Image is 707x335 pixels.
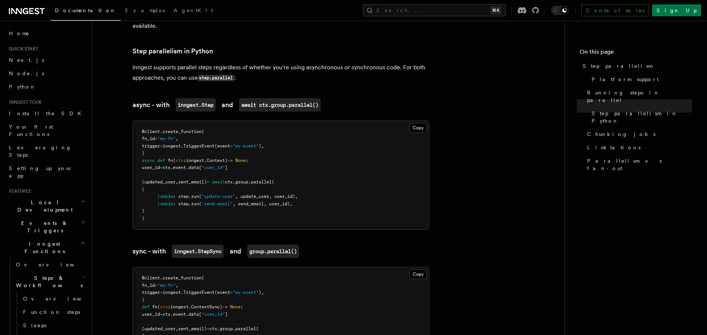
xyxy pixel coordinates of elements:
[222,304,228,309] span: ->
[183,290,215,295] span: TriggerEvent
[16,262,92,268] span: Overview
[199,312,202,317] span: [
[178,179,207,185] span: sent_email)
[9,165,73,179] span: Setting up your app
[176,179,178,185] span: ,
[163,165,170,170] span: ctx
[20,305,87,319] a: Function steps
[233,179,235,185] span: .
[20,319,87,332] a: Sleeps
[215,290,230,295] span: (event
[589,73,692,86] a: Platform support
[235,179,248,185] span: group
[163,290,183,295] span: inngest.
[409,269,427,279] button: Copy
[233,326,235,331] span: .
[248,179,251,185] span: .
[160,290,163,295] span: =
[228,158,233,163] span: ->
[172,245,224,258] code: inngest.StepSync
[23,296,99,302] span: Overview
[207,158,228,163] span: Context)
[176,136,178,141] span: ,
[142,312,160,317] span: user_id
[160,304,168,309] span: ctx
[160,129,163,134] span: .
[178,326,207,331] span: sent_email)
[6,53,87,67] a: Next.js
[142,187,144,192] span: (
[160,143,163,149] span: =
[209,326,217,331] span: ctx
[6,188,31,194] span: Features
[142,158,155,163] span: async
[142,129,160,134] span: @client
[225,179,233,185] span: ctx
[6,80,87,93] a: Python
[587,157,692,172] span: Parallelism vs fan-out
[142,136,155,141] span: fn_id
[259,290,264,295] span: ),
[230,143,233,149] span: =
[174,7,213,13] span: AgentKit
[584,127,692,141] a: Chunking jobs
[239,98,321,112] code: await ctx.group.parallel()
[202,275,204,281] span: (
[191,304,222,309] span: ContextSync)
[142,290,160,295] span: trigger
[132,62,429,83] p: Inngest supports parallel steps regardless of whether you're using asynchronous or synchronous co...
[6,240,80,255] span: Inngest Functions
[13,274,83,289] span: Steps & Workflows
[176,98,216,112] code: inngest.Step
[6,237,87,258] button: Inngest Functions
[173,312,186,317] span: event
[235,194,298,199] span: , update_user, user_id),
[272,179,274,185] span: (
[199,194,202,199] span: (
[186,165,189,170] span: .
[235,158,246,163] span: None
[9,84,36,90] span: Python
[9,70,44,76] span: Node.js
[202,201,233,206] span: "send-email"
[198,75,234,81] code: step.parallel
[176,283,178,288] span: ,
[583,62,652,70] span: Step parallelism
[235,326,256,331] span: parallel
[142,283,155,288] span: fn_id
[251,179,272,185] span: parallel
[121,2,169,20] a: Examples
[207,326,209,331] span: =
[173,194,191,199] span: : step.
[259,143,264,149] span: ),
[55,7,116,13] span: Documentation
[240,304,243,309] span: :
[189,304,191,309] span: .
[191,201,199,206] span: run
[581,4,649,16] a: Contact sales
[163,143,183,149] span: inngest.
[199,201,202,206] span: (
[199,165,202,170] span: [
[170,312,173,317] span: .
[589,107,692,127] a: Step parallelism in Python
[125,7,165,13] span: Examples
[202,165,225,170] span: "user_id"
[142,216,144,221] span: )
[173,201,191,206] span: : step.
[584,141,692,154] a: Limitations
[9,124,53,137] span: Your first Functions
[142,275,160,281] span: @client
[592,110,692,125] span: Step parallelism in Python
[23,322,46,328] span: Sleeps
[20,292,87,305] a: Overview
[160,275,163,281] span: .
[157,136,176,141] span: "my-fn"
[186,312,189,317] span: .
[160,312,163,317] span: =
[9,57,44,63] span: Next.js
[170,165,173,170] span: .
[217,326,220,331] span: .
[168,158,173,163] span: fn
[50,2,121,21] a: Documentation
